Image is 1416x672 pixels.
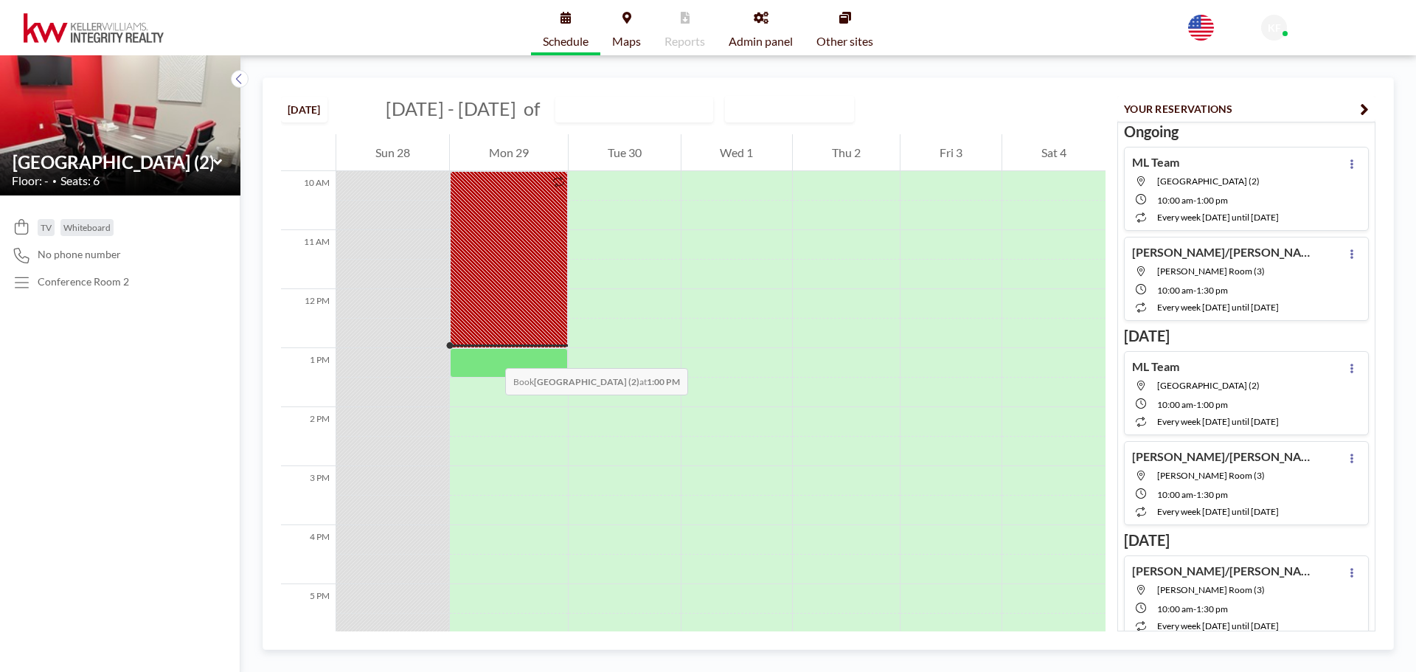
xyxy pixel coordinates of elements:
span: 10:00 AM [1157,195,1193,206]
span: of [524,97,540,120]
span: - [1193,285,1196,296]
b: 1:00 PM [647,376,680,387]
div: Mon 29 [450,134,568,171]
span: Reports [664,35,705,47]
div: Sun 28 [336,134,449,171]
h4: ML Team [1132,359,1179,374]
h4: [PERSON_NAME]/[PERSON_NAME] [1132,564,1316,578]
h4: [PERSON_NAME]/[PERSON_NAME] [1132,449,1316,464]
div: Search for option [726,97,853,122]
span: Admin panel [729,35,793,47]
h3: Ongoing [1124,122,1369,141]
span: Floor: - [12,173,49,188]
img: organization-logo [24,13,164,43]
span: - [1193,399,1196,410]
span: Maps [612,35,641,47]
span: Snelling Room (3) [1157,470,1265,481]
div: 5 PM [281,584,336,643]
span: 1:00 PM [1196,195,1228,206]
span: 10:00 AM [1157,489,1193,500]
div: Sat 4 [1002,134,1106,171]
span: [DATE] - [DATE] [386,97,516,119]
span: • [52,176,57,186]
span: every week [DATE] until [DATE] [1157,212,1279,223]
span: 1:30 PM [1196,603,1228,614]
span: 10:00 AM [1157,399,1193,410]
div: 3 PM [281,466,336,525]
div: Thu 2 [793,134,900,171]
span: every week [DATE] until [DATE] [1157,302,1279,313]
span: KF [1268,21,1281,35]
h4: [PERSON_NAME]/[PERSON_NAME] [1132,245,1316,260]
span: - [1193,195,1196,206]
span: 10:00 AM [1157,285,1193,296]
div: 1 PM [281,348,336,407]
span: Other sites [816,35,873,47]
span: Lexington Room (2) [1157,380,1260,391]
span: Seats: 6 [60,173,100,188]
h4: ML Team [1132,155,1179,170]
h3: [DATE] [1124,327,1369,345]
span: 1:30 PM [1196,285,1228,296]
span: Admin [1293,30,1319,41]
span: Book at [505,368,688,395]
span: 1:00 PM [1196,399,1228,410]
div: 11 AM [281,230,336,289]
span: Lexington Room (2) [1157,176,1260,187]
span: - [1193,489,1196,500]
div: 12 PM [281,289,336,348]
div: Tue 30 [569,134,681,171]
span: KWIR Front Desk [1293,16,1374,29]
h3: [DATE] [1124,531,1369,550]
span: WEEKLY VIEW [729,100,812,119]
div: 4 PM [281,525,336,584]
span: - [1193,603,1196,614]
button: [DATE] [281,97,327,122]
input: Lexington Room (2) [13,151,213,173]
input: Search for option [813,100,829,119]
div: Fri 3 [900,134,1002,171]
div: 2 PM [281,407,336,466]
span: 1:30 PM [1196,489,1228,500]
span: every week [DATE] until [DATE] [1157,416,1279,427]
button: YOUR RESERVATIONS [1117,96,1375,122]
span: Schedule [543,35,589,47]
span: every week [DATE] until [DATE] [1157,506,1279,517]
div: Wed 1 [681,134,793,171]
div: 10 AM [281,171,336,230]
span: Snelling Room (3) [1157,266,1265,277]
span: 10:00 AM [1157,603,1193,614]
span: TV [41,222,52,233]
span: every week [DATE] until [DATE] [1157,620,1279,631]
b: [GEOGRAPHIC_DATA] (2) [534,376,639,387]
span: Snelling Room (3) [1157,584,1265,595]
input: Lexington Room (2) [556,97,698,122]
span: Whiteboard [63,222,111,233]
span: No phone number [38,248,121,261]
p: Conference Room 2 [38,275,129,288]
